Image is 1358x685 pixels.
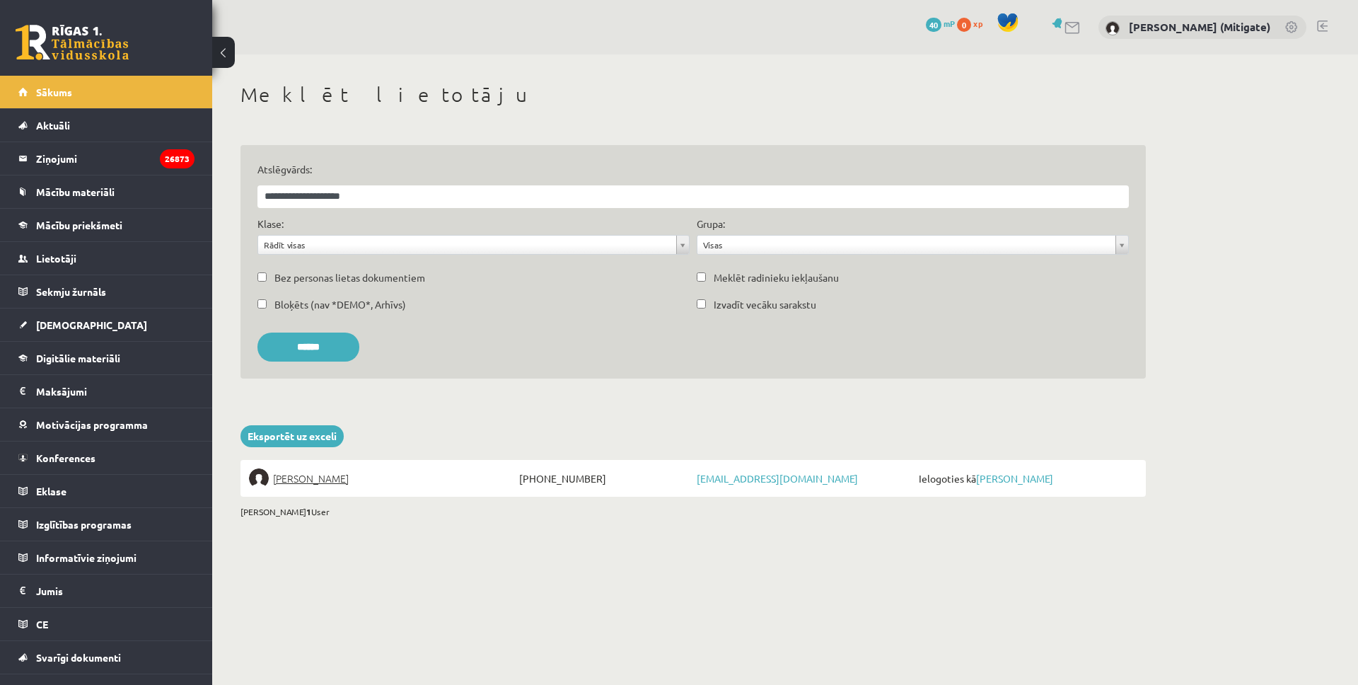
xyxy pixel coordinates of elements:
span: Visas [703,236,1110,254]
a: Ziņojumi26873 [18,142,195,175]
a: Mācību materiāli [18,175,195,208]
span: [DEMOGRAPHIC_DATA] [36,318,147,331]
span: xp [973,18,982,29]
a: Mācību priekšmeti [18,209,195,241]
a: Jumis [18,575,195,607]
span: Sākums [36,86,72,98]
legend: Ziņojumi [36,142,195,175]
a: [EMAIL_ADDRESS][DOMAIN_NAME] [697,472,858,485]
legend: Maksājumi [36,375,195,408]
img: Jekaterina Kovaļonoka [249,468,269,488]
span: [PHONE_NUMBER] [516,468,693,488]
label: Grupa: [697,217,725,231]
a: Motivācijas programma [18,408,195,441]
b: 1 [306,506,311,517]
span: Sekmju žurnāls [36,285,106,298]
a: Sekmju žurnāls [18,275,195,308]
a: Eksportēt uz exceli [240,425,344,447]
span: Digitālie materiāli [36,352,120,364]
span: [PERSON_NAME] [273,468,349,488]
label: Atslēgvārds: [257,162,1129,177]
a: 0 xp [957,18,990,29]
span: Konferences [36,451,95,464]
span: Aktuāli [36,119,70,132]
a: Izglītības programas [18,508,195,541]
a: Aktuāli [18,109,195,142]
span: 0 [957,18,971,32]
a: Maksājumi [18,375,195,408]
a: Informatīvie ziņojumi [18,541,195,574]
span: Mācību priekšmeti [36,219,122,231]
h1: Meklēt lietotāju [240,83,1146,107]
img: Vitālijs Viļums (Mitigate) [1105,21,1120,35]
label: Izvadīt vecāku sarakstu [714,297,816,312]
a: Digitālie materiāli [18,342,195,374]
span: Jumis [36,585,63,597]
a: 40 mP [926,18,955,29]
label: Klase: [257,217,284,231]
a: Svarīgi dokumenti [18,641,195,674]
span: Rādīt visas [264,236,671,254]
i: 26873 [160,149,195,168]
span: Motivācijas programma [36,418,148,431]
span: Izglītības programas [36,518,132,531]
a: Visas [697,236,1128,254]
a: Eklase [18,475,195,507]
span: Lietotāji [36,252,76,265]
a: [PERSON_NAME] [976,472,1053,485]
label: Bez personas lietas dokumentiem [274,270,425,285]
span: Ielogoties kā [915,468,1137,488]
span: Informatīvie ziņojumi [36,551,137,564]
a: Rādīt visas [258,236,689,254]
a: Rīgas 1. Tālmācības vidusskola [16,25,129,60]
span: 40 [926,18,941,32]
span: mP [944,18,955,29]
a: [PERSON_NAME] (Mitigate) [1129,20,1270,34]
a: CE [18,608,195,640]
label: Bloķēts (nav *DEMO*, Arhīvs) [274,297,406,312]
span: Mācību materiāli [36,185,115,198]
span: CE [36,618,48,631]
a: Lietotāji [18,242,195,275]
label: Meklēt radinieku iekļaušanu [714,270,839,285]
a: Sākums [18,76,195,108]
a: Konferences [18,442,195,474]
a: [DEMOGRAPHIC_DATA] [18,309,195,341]
span: Svarīgi dokumenti [36,651,121,664]
span: Eklase [36,485,66,497]
div: [PERSON_NAME] User [240,505,1146,518]
a: [PERSON_NAME] [249,468,516,488]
